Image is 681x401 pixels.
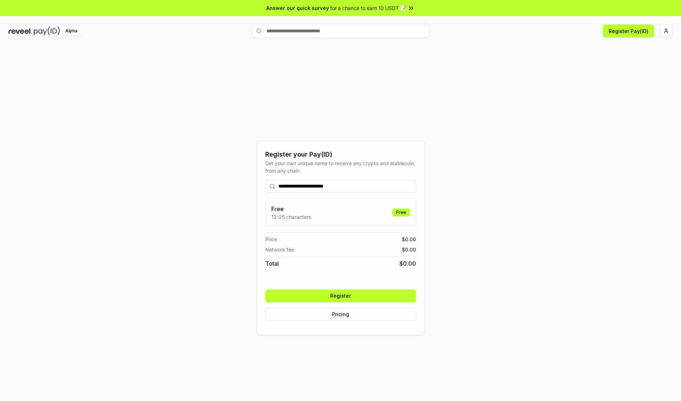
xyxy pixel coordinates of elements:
[265,150,416,159] div: Register your Pay(ID)
[402,246,416,253] span: $ 0.00
[330,4,406,12] span: for a chance to earn 10 USDT 📝
[265,246,294,253] span: Network fee
[392,208,410,216] div: Free
[34,27,60,36] img: pay_id
[402,235,416,243] span: $ 0.00
[266,4,329,12] span: Answer our quick survey
[9,27,32,36] img: reveel_dark
[265,159,416,174] div: Get your own unique name to receive any crypto and stablecoin, from any chain
[271,213,311,221] p: 13-25 characters
[271,205,311,213] h3: Free
[265,289,416,302] button: Register
[603,25,654,37] button: Register Pay(ID)
[265,259,279,268] span: Total
[265,308,416,321] button: Pricing
[265,235,277,243] span: Price
[61,27,81,36] div: Alpha
[399,259,416,268] span: $ 0.00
